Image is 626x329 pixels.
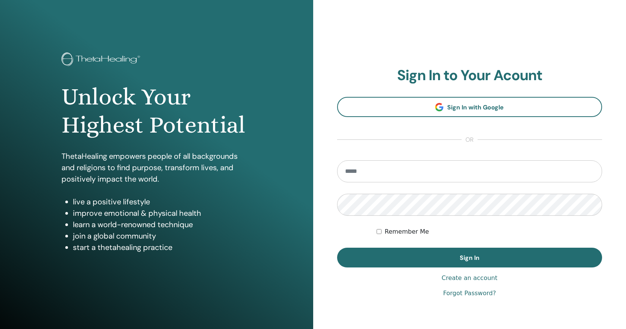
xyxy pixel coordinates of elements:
li: join a global community [73,230,251,242]
li: live a positive lifestyle [73,196,251,207]
div: Keep me authenticated indefinitely or until I manually logout [377,227,602,236]
label: Remember Me [385,227,429,236]
span: Sign In [460,254,479,262]
span: Sign In with Google [447,103,504,111]
li: start a thetahealing practice [73,242,251,253]
a: Forgot Password? [443,289,496,298]
a: Create an account [442,274,497,283]
h1: Unlock Your Highest Potential [61,83,251,139]
span: or [462,135,478,144]
h2: Sign In to Your Acount [337,67,602,84]
li: learn a world-renowned technique [73,219,251,230]
li: improve emotional & physical health [73,207,251,219]
p: ThetaHealing empowers people of all backgrounds and religions to find purpose, transform lives, a... [61,150,251,185]
a: Sign In with Google [337,97,602,117]
button: Sign In [337,248,602,267]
